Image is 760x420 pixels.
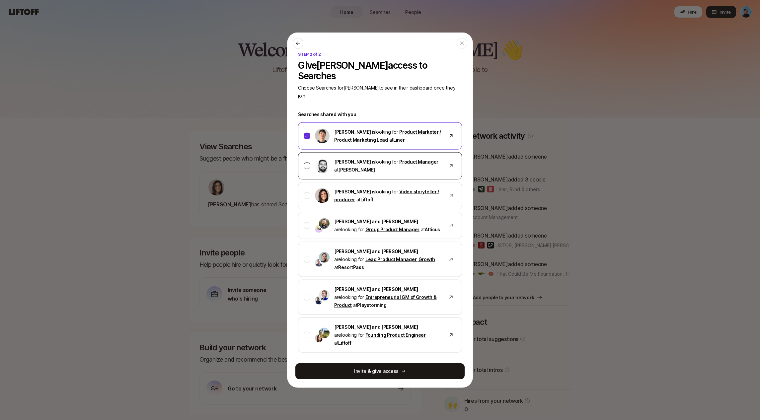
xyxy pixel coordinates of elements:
img: Kyum Kim [315,129,330,143]
span: Liftoff [338,340,351,346]
a: Entrepreneurial GM of Growth & Product [334,294,436,308]
span: Atticus [425,227,440,232]
p: Give [PERSON_NAME] access to Searches [298,60,462,81]
img: Hessam Mostajabi [315,159,330,173]
p: STEP 2 of 2 [298,51,462,57]
span: Liftoff [360,197,373,202]
span: Playstorming [357,302,387,308]
p: Choose Searches for [PERSON_NAME] to see in their dashboard once they join [298,84,462,100]
a: Lead Product Manager, Growth [365,256,435,262]
span: [PERSON_NAME] and [PERSON_NAME] [334,248,418,254]
span: [PERSON_NAME] and [PERSON_NAME] [334,324,418,330]
span: [PERSON_NAME] [334,189,371,194]
p: are looking for at [334,218,442,234]
p: are looking for at [334,247,442,271]
span: [PERSON_NAME] [334,129,371,135]
span: Liner [393,137,405,143]
p: is looking for at [334,188,442,204]
p: is looking for at [334,158,442,174]
a: Product Marketer / Product Marketing Lead [334,129,441,143]
p: are looking for at [334,323,442,347]
img: Hayley Darden [315,297,323,305]
p: Searches shared with you [298,110,462,118]
img: Josh Berg [315,259,323,267]
a: Video storyteller / producer [334,189,439,202]
img: Ben Abrahams [319,218,330,229]
span: [PERSON_NAME] [338,167,375,173]
p: is looking for at [334,128,442,144]
span: ResortPass [338,264,364,270]
img: Tyler Kieft [319,328,330,338]
a: Product Manager [399,159,438,165]
img: Amy Krym [319,252,330,263]
img: Eleanor Morgan [315,334,323,342]
span: [PERSON_NAME] [334,159,371,165]
img: Daniela Plattner [319,290,330,301]
span: [PERSON_NAME] and [PERSON_NAME] [334,219,418,224]
span: [PERSON_NAME] and [PERSON_NAME] [334,286,418,292]
p: are looking for at [334,285,442,309]
button: Invite & give access [295,363,465,379]
img: Eleanor Morgan [315,188,330,203]
a: Group Product Manager [365,227,419,232]
a: Founding Product Engineer [365,332,426,338]
p: M [317,225,321,233]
